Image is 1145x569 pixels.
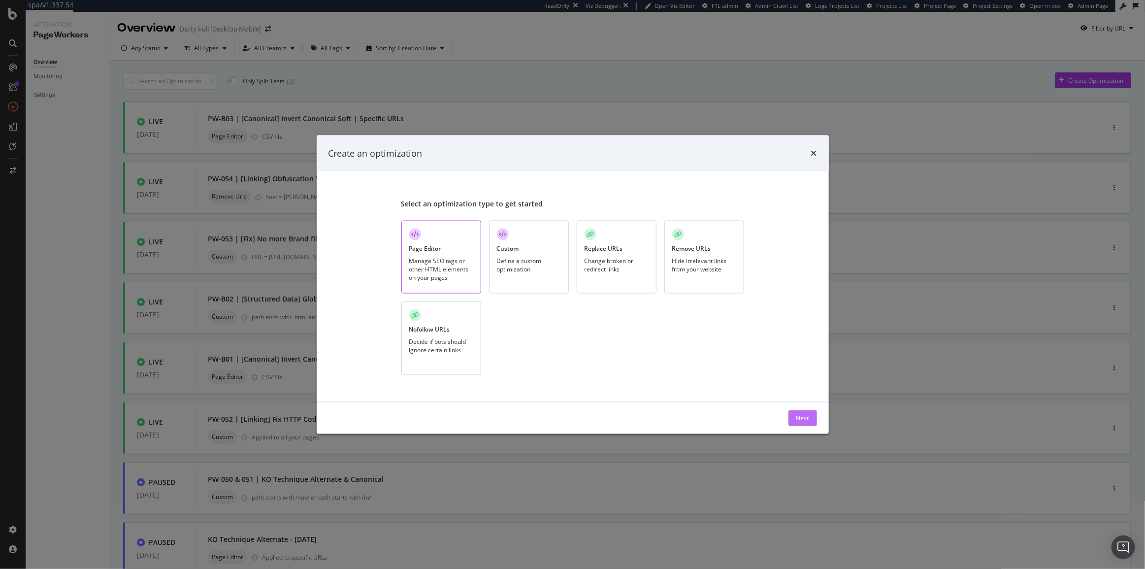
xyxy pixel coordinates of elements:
div: Create an optimization [328,147,423,160]
div: Define a custom optimization [497,256,561,273]
div: Hide irrelevant links from your website [672,256,736,273]
div: Next [796,414,809,422]
div: Nofollow URLs [409,325,450,334]
div: modal [317,135,829,434]
button: Next [788,410,817,426]
div: Remove URLs [672,244,711,252]
div: Replace URLs [585,244,623,252]
div: Custom [497,244,519,252]
div: Open Intercom Messenger [1112,536,1135,559]
div: Page Editor [409,244,441,252]
div: times [811,147,817,160]
div: Manage SEO tags or other HTML elements on your pages [409,256,473,281]
div: Select an optimization type to get started [401,199,744,208]
div: Decide if bots should ignore certain links [409,337,473,354]
div: Change broken or redirect links [585,256,649,273]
